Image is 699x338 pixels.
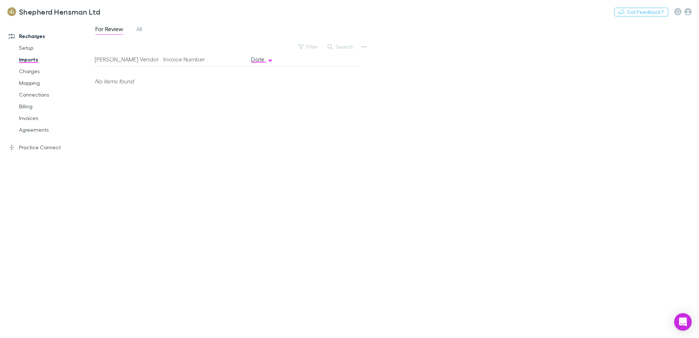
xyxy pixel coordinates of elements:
[12,42,99,54] a: Setup
[12,112,99,124] a: Invoices
[251,52,273,67] button: Date
[674,313,692,331] div: Open Intercom Messenger
[614,8,668,16] button: Got Feedback?
[12,65,99,77] a: Charges
[7,7,16,16] img: Shepherd Hensman Ltd's Logo
[12,101,99,112] a: Billing
[95,52,167,67] button: [PERSON_NAME] Vendor
[95,25,123,35] span: For Review
[12,77,99,89] a: Mapping
[12,89,99,101] a: Connections
[95,67,352,96] div: No items found
[1,142,99,153] a: Practice Connect
[3,3,105,20] a: Shepherd Hensman Ltd
[12,124,99,136] a: Agreements
[136,25,142,35] span: All
[295,42,322,51] button: Filter
[19,7,100,16] h3: Shepherd Hensman Ltd
[1,30,99,42] a: Recharges
[324,42,357,51] button: Search
[12,54,99,65] a: Imports
[163,52,214,67] button: Invoice Number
